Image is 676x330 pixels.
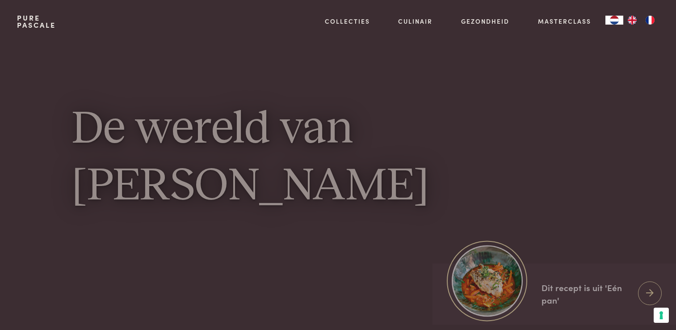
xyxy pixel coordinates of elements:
[538,17,591,26] a: Masterclass
[72,102,605,216] h1: De wereld van [PERSON_NAME]
[623,16,659,25] ul: Language list
[461,17,509,26] a: Gezondheid
[432,263,676,325] a: https://admin.purepascale.com/wp-content/uploads/2025/08/home_recept_link.jpg Dit recept is uit '...
[542,281,631,307] div: Dit recept is uit 'Eén pan'
[654,308,669,323] button: Uw voorkeuren voor toestemming voor trackingtechnologieën
[325,17,370,26] a: Collecties
[398,17,432,26] a: Culinair
[641,16,659,25] a: FR
[605,16,659,25] aside: Language selected: Nederlands
[452,245,523,317] img: https://admin.purepascale.com/wp-content/uploads/2025/08/home_recept_link.jpg
[623,16,641,25] a: EN
[605,16,623,25] a: NL
[17,14,56,29] a: PurePascale
[605,16,623,25] div: Language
